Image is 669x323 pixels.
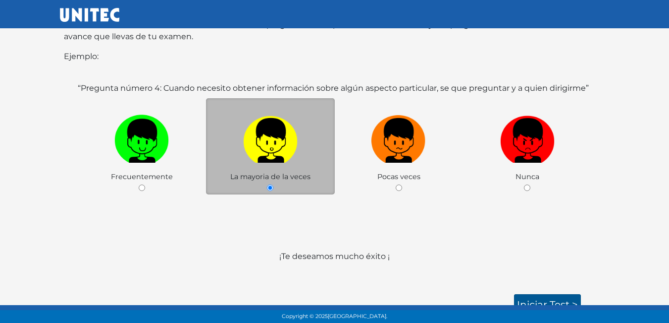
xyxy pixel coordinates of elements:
[60,8,119,22] img: UNITEC
[377,172,420,181] span: Pocas veces
[515,172,539,181] span: Nunca
[78,82,589,94] label: “Pregunta número 4: Cuando necesito obtener información sobre algún aspecto particular, se que pr...
[230,172,310,181] span: La mayoria de la veces
[328,313,387,320] span: [GEOGRAPHIC_DATA].
[243,111,298,163] img: a1.png
[64,51,606,63] p: Ejemplo:
[64,251,606,286] p: ¡Te deseamos mucho éxito ¡
[64,19,606,43] p: Para terminar el examen debes contestar todas las preguntas. En la parte inferior de cada hoja de...
[111,172,173,181] span: Frecuentemente
[371,111,426,163] img: n1.png
[514,294,581,315] a: Iniciar test >
[500,111,555,163] img: r1.png
[114,111,169,163] img: v1.png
